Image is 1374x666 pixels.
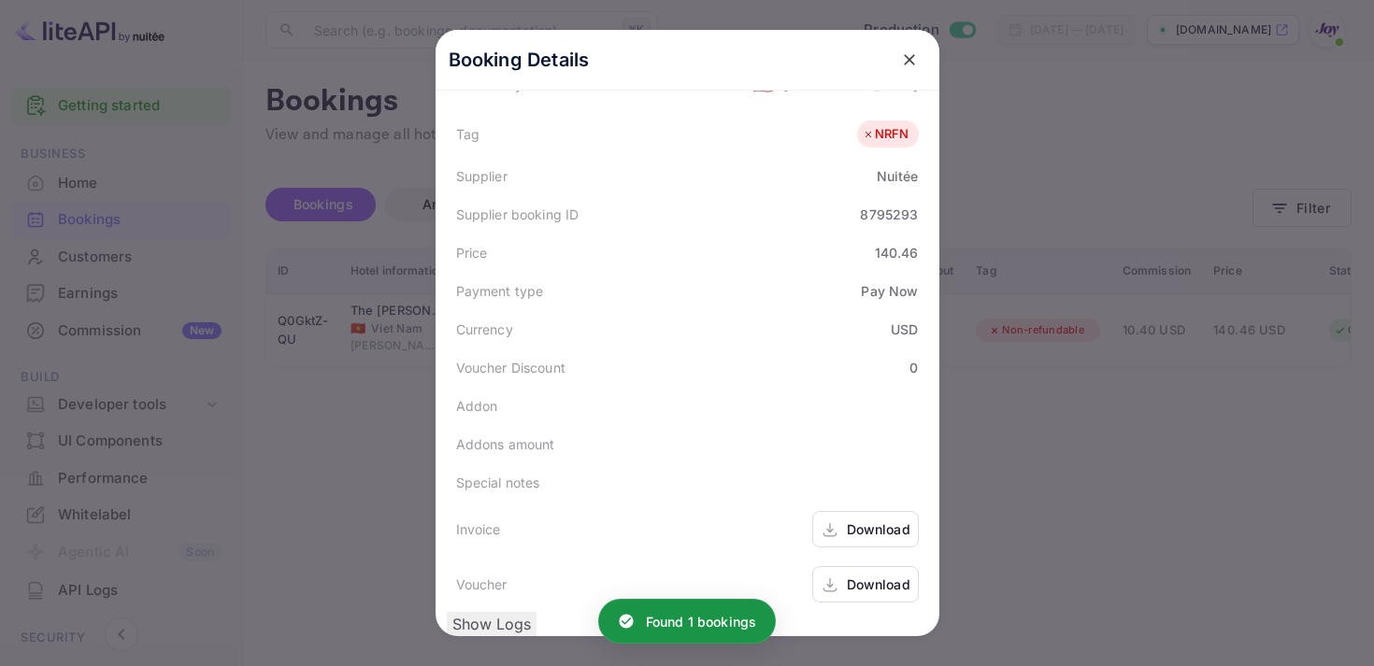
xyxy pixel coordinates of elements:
[860,205,918,224] div: 8795293
[456,281,544,301] div: Payment type
[861,281,918,301] div: Pay Now
[893,43,926,77] button: close
[646,612,756,631] p: Found 1 bookings
[456,434,555,454] div: Addons amount
[847,574,910,594] div: Download
[456,574,508,594] div: Voucher
[447,612,537,636] button: Show Logs
[456,473,540,492] div: Special notes
[847,519,910,539] div: Download
[862,125,909,144] div: NRFN
[456,319,513,339] div: Currency
[877,166,919,186] div: Nuitée
[456,358,565,377] div: Voucher Discount
[456,519,501,539] div: Invoice
[456,124,479,144] div: Tag
[449,46,590,74] p: Booking Details
[456,205,580,224] div: Supplier booking ID
[456,243,488,262] div: Price
[456,396,498,416] div: Addon
[891,319,918,339] div: USD
[909,358,918,377] div: 0
[456,166,508,186] div: Supplier
[875,243,919,262] div: 140.46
